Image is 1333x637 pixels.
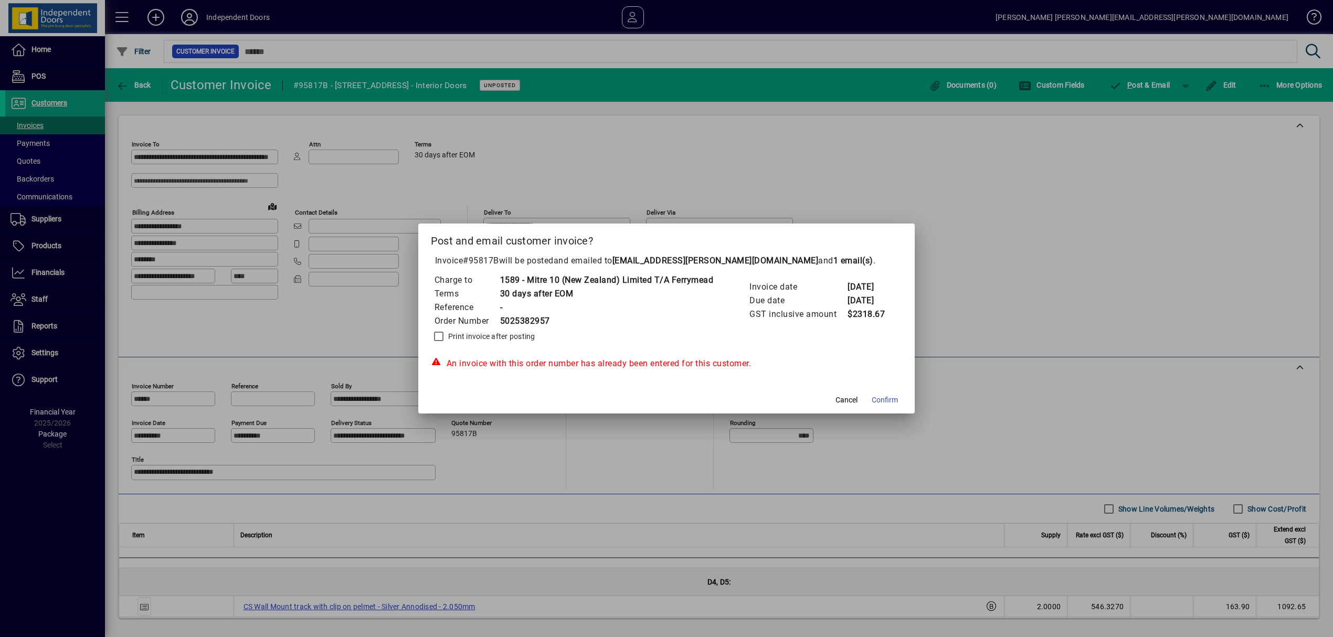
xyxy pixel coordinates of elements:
td: Order Number [434,314,500,328]
p: Invoice will be posted . [431,254,903,267]
td: Reference [434,301,500,314]
td: 30 days after EOM [500,287,714,301]
td: 5025382957 [500,314,714,328]
td: $2318.67 [847,307,889,321]
span: Confirm [872,395,898,406]
b: 1 email(s) [833,256,873,266]
td: 1589 - Mitre 10 (New Zealand) Limited T/A Ferrymead [500,273,714,287]
td: Terms [434,287,500,301]
h2: Post and email customer invoice? [418,224,915,254]
span: and emailed to [554,256,873,266]
td: Invoice date [749,280,847,294]
td: GST inclusive amount [749,307,847,321]
td: - [500,301,714,314]
td: [DATE] [847,280,889,294]
div: An invoice with this order number has already been entered for this customer. [431,357,903,370]
td: [DATE] [847,294,889,307]
span: Cancel [835,395,858,406]
span: #95817B [463,256,499,266]
label: Print invoice after posting [446,331,535,342]
td: Due date [749,294,847,307]
button: Cancel [830,390,863,409]
span: and [818,256,873,266]
td: Charge to [434,273,500,287]
button: Confirm [867,390,902,409]
b: [EMAIL_ADDRESS][PERSON_NAME][DOMAIN_NAME] [612,256,819,266]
